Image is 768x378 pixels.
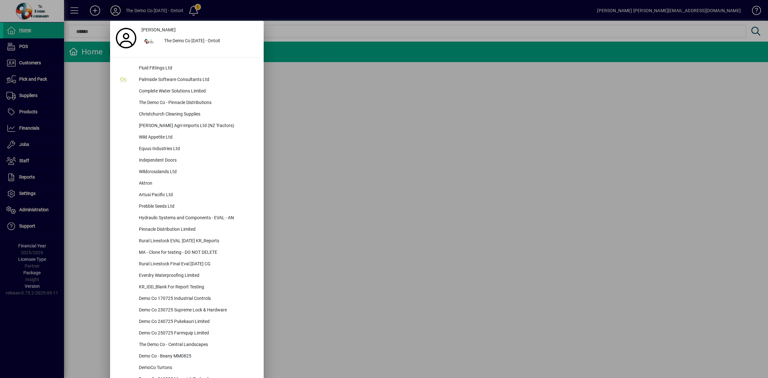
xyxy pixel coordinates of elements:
[134,236,260,247] div: Rural Livestock EVAL [DATE] KR_Reports
[113,132,260,143] button: Wild Appetite Ltd
[113,362,260,374] button: DemoCo Turtons
[134,178,260,189] div: Aktron
[141,27,176,33] span: [PERSON_NAME]
[113,178,260,189] button: Aktron
[134,201,260,213] div: Prebble Seeds Ltd
[113,270,260,282] button: Everdry Waterproofing Limited
[113,282,260,293] button: KR_IDD_Blank For Report Testing
[134,189,260,201] div: Artusi Pacific Ltd
[134,74,260,86] div: Palmside Software Consultants Ltd
[113,316,260,328] button: Demo Co 240725 Pukekauri Limited
[134,86,260,97] div: Complete Water Solutions Limited
[134,213,260,224] div: Hydraulic Systems and Components - EVAL - AN
[113,305,260,316] button: Demo Co 230725 Supreme Lock & Hardware
[113,86,260,97] button: Complete Water Solutions Limited
[113,236,260,247] button: Rural Livestock EVAL [DATE] KR_Reports
[113,328,260,339] button: Demo Co 250725 Farmquip Limited
[113,155,260,166] button: Independent Doors
[139,36,260,47] button: The Demo Co [DATE] - Ontoit
[134,166,260,178] div: Wildcrosslands Ltd
[134,63,260,74] div: Fluid Fittings Ltd
[134,132,260,143] div: Wild Appetite Ltd
[134,120,260,132] div: [PERSON_NAME] Agri-Imports Ltd (NZ Tractors)
[134,316,260,328] div: Demo Co 240725 Pukekauri Limited
[113,201,260,213] button: Prebble Seeds Ltd
[113,259,260,270] button: Rural Livestock FInal Eval [DATE] CG
[134,247,260,259] div: MA - Clone for testing - DO NOT DELETE
[139,24,260,36] a: [PERSON_NAME]
[113,109,260,120] button: Christchurch Cleaning Supplies
[113,32,139,44] a: Profile
[159,36,260,47] div: The Demo Co [DATE] - Ontoit
[113,143,260,155] button: Equus Industries Ltd
[113,166,260,178] button: Wildcrosslands Ltd
[134,224,260,236] div: Pinnacle Distribution Limited
[113,213,260,224] button: Hydraulic Systems and Components - EVAL - AN
[134,109,260,120] div: Christchurch Cleaning Supplies
[113,339,260,351] button: The Demo Co - Central Landscapes
[113,247,260,259] button: MA - Clone for testing - DO NOT DELETE
[113,63,260,74] button: Fluid Fittings Ltd
[134,351,260,362] div: Demo Co - Beany MM0825
[134,293,260,305] div: Demo Co 170725 Industrial Controls
[113,293,260,305] button: Demo Co 170725 Industrial Controls
[134,362,260,374] div: DemoCo Turtons
[134,328,260,339] div: Demo Co 250725 Farmquip Limited
[134,305,260,316] div: Demo Co 230725 Supreme Lock & Hardware
[113,351,260,362] button: Demo Co - Beany MM0825
[134,97,260,109] div: The Demo Co - Pinnacle Distributions
[113,224,260,236] button: Pinnacle Distribution Limited
[134,270,260,282] div: Everdry Waterproofing Limited
[134,143,260,155] div: Equus Industries Ltd
[113,74,260,86] button: Palmside Software Consultants Ltd
[134,155,260,166] div: Independent Doors
[113,189,260,201] button: Artusi Pacific Ltd
[113,120,260,132] button: [PERSON_NAME] Agri-Imports Ltd (NZ Tractors)
[134,282,260,293] div: KR_IDD_Blank For Report Testing
[113,97,260,109] button: The Demo Co - Pinnacle Distributions
[134,259,260,270] div: Rural Livestock FInal Eval [DATE] CG
[134,339,260,351] div: The Demo Co - Central Landscapes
